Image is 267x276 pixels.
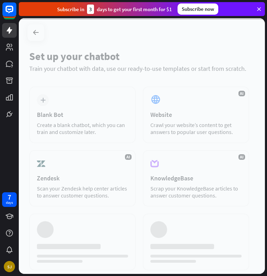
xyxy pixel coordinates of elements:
[4,261,15,272] div: SJ
[6,200,13,205] div: days
[2,192,17,207] a: 7 days
[87,5,94,14] div: 3
[178,3,218,15] div: Subscribe now
[57,5,172,14] div: Subscribe in days to get your first month for $1
[8,194,11,200] div: 7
